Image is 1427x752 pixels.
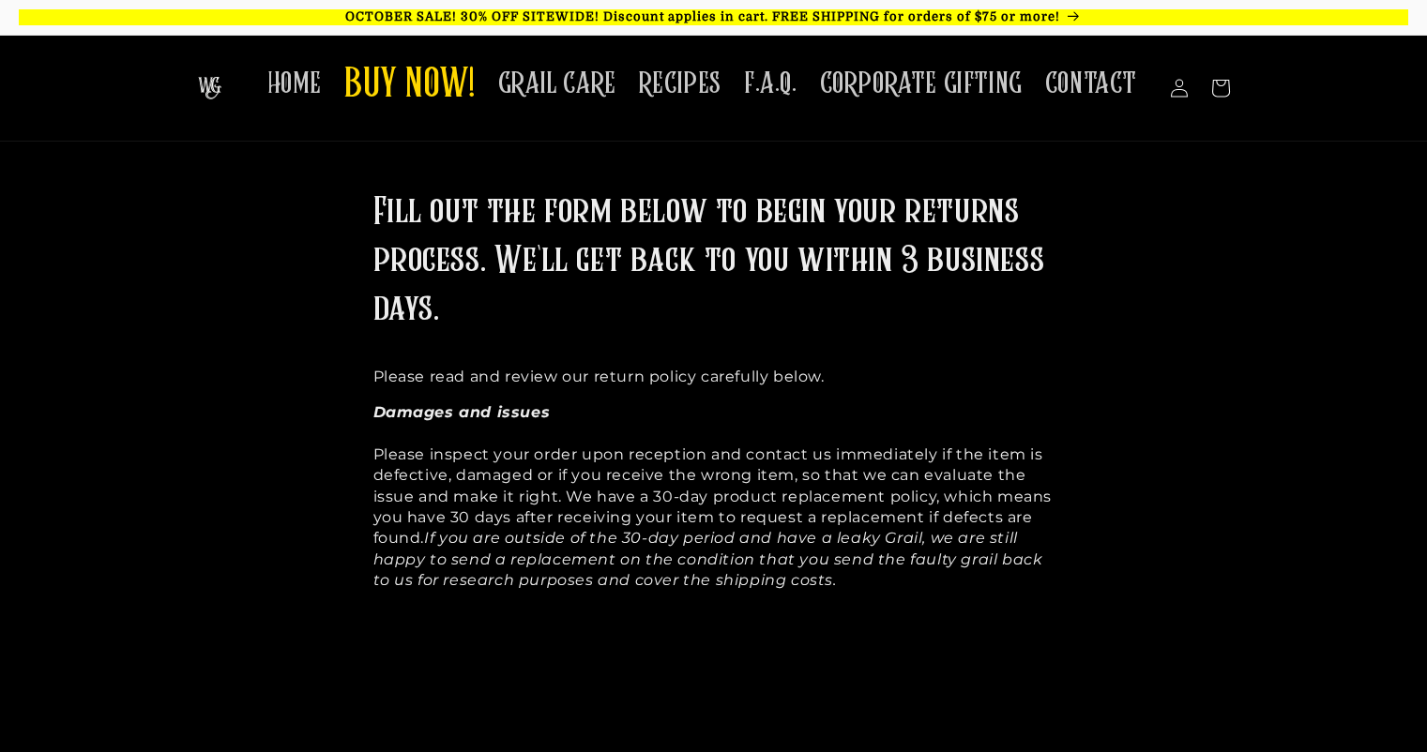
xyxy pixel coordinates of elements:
[373,188,1055,335] h1: Fill out the form below to begin your returns process. We'll get back to you within 3 business days.
[744,66,797,102] span: F.A.Q.
[498,66,616,102] span: GRAIL CARE
[198,77,221,99] img: The Whiskey Grail
[487,54,628,113] a: GRAIL CARE
[373,367,1055,387] p: Please read and review our return policy carefully below.
[344,60,476,112] span: BUY NOW!
[373,529,1043,589] em: If you are outside of the 30-day period and have a leaky Grail, we are still happy to send a repl...
[639,66,721,102] span: RECIPES
[267,66,322,102] span: HOME
[820,66,1023,102] span: CORPORATE GIFTING
[256,54,333,113] a: HOME
[373,403,551,421] strong: Damages and issues
[373,445,1053,548] span: Please inspect your order upon reception and contact us immediately if the item is defective, dam...
[628,54,733,113] a: RECIPES
[1034,54,1148,113] a: CONTACT
[809,54,1034,113] a: CORPORATE GIFTING
[733,54,809,113] a: F.A.Q.
[333,49,487,123] a: BUY NOW!
[1045,66,1137,102] span: CONTACT
[19,9,1408,25] p: OCTOBER SALE! 30% OFF SITEWIDE! Discount applies in cart. FREE SHIPPING for orders of $75 or more!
